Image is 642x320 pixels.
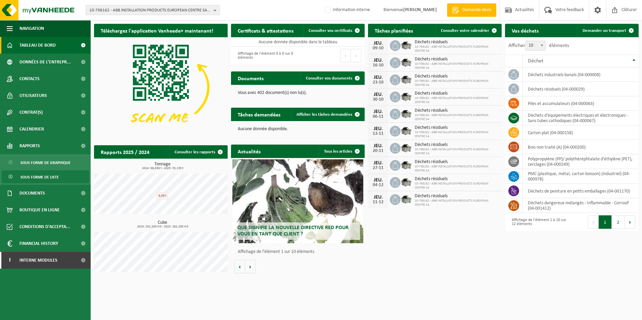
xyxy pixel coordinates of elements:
[323,5,370,15] label: Information interne
[301,71,364,85] a: Consulter vos documents
[19,185,45,202] span: Documents
[371,41,385,46] div: JEU.
[523,125,639,140] td: carton plat (04-000158)
[415,79,498,87] span: 10-798162 - ABB INSTALLATION PRODUCTS EUROPEAN CENTRE SA
[415,159,498,165] span: Déchets résiduels
[415,45,498,53] span: 10-798162 - ABB INSTALLATION PRODUCTS EUROPEAN CENTRE SA
[415,113,498,121] span: 10-798162 - ABB INSTALLATION PRODUCTS EUROPEAN CENTRE SA
[523,169,639,184] td: PMC (plastique, métal, carton boisson) (industriel) (04-000978)
[97,167,228,170] span: 2024: 68,838 t - 2025: 33,130 t
[625,215,635,229] button: Next
[94,24,220,37] h2: Téléchargez l'application Vanheede+ maintenant!
[441,29,489,33] span: Consulter votre calendrier
[415,125,498,130] span: Déchets résiduels
[435,24,501,37] a: Consulter votre calendrier
[340,49,351,62] button: Previous
[415,91,498,96] span: Déchets résiduels
[169,145,227,159] a: Consulter les rapports
[371,200,385,205] div: 11-12
[20,156,71,169] span: Sous forme de graphique
[19,252,57,269] span: Interne modules
[156,192,168,200] div: 6,56 t
[2,170,89,183] a: Sous forme de liste
[371,114,385,119] div: 06-11
[523,82,639,96] td: déchets résiduels (04-000029)
[232,159,363,243] a: Que signifie la nouvelle directive RED pour vous en tant que client ?
[523,198,639,213] td: déchets dangereux mélangés : Inflammable - Corrosif (04-001412)
[231,37,365,47] td: Aucune donnée disponible dans le tableau
[371,46,385,51] div: 09-10
[237,225,349,237] span: Que signifie la nouvelle directive RED pour vous en tant que client ?
[238,127,358,131] p: Aucune donnée disponible.
[415,40,498,45] span: Déchets résiduels
[525,41,546,51] span: 10
[371,195,385,200] div: JEU.
[415,108,498,113] span: Déchets résiduels
[371,160,385,166] div: JEU.
[415,176,498,182] span: Déchets résiduels
[19,235,58,252] span: Financial History
[97,220,228,228] h3: Cube
[415,194,498,199] span: Déchets résiduels
[238,250,361,254] p: Affichage de l'élément 1 sur 10 éléments
[447,3,496,17] a: Demande devis
[523,184,639,198] td: déchets de peinture en petits emballages (04-001170)
[19,87,47,104] span: Utilisateurs
[368,24,420,37] h2: Tâches planifiées
[231,108,287,121] h2: Tâches demandées
[415,142,498,148] span: Déchets résiduels
[523,67,639,82] td: déchets industriels banals (04-000008)
[415,199,498,207] span: 10-798162 - ABB INSTALLATION PRODUCTS EUROPEAN CENTRE SA
[371,80,385,85] div: 23-10
[7,252,13,269] span: I
[94,37,228,138] img: Download de VHEPlus App
[371,149,385,153] div: 20-11
[231,24,300,37] h2: Certificats & attestations
[403,7,437,12] strong: [PERSON_NAME]
[371,143,385,149] div: JEU.
[309,29,352,33] span: Consulter vos certificats
[401,176,412,188] img: WB-5000-GAL-GY-01
[415,182,498,190] span: 10-798162 - ABB INSTALLATION PRODUCTS EUROPEAN CENTRE SA
[19,138,40,154] span: Rapports
[523,111,639,125] td: déchets d'équipements électriques et électroniques - Sans tubes cathodiques (04-000067)
[415,96,498,104] span: 10-798162 - ABB INSTALLATION PRODUCTS EUROPEAN CENTRE SA
[296,112,352,117] span: Afficher les tâches demandées
[577,24,638,37] a: Demander un transport
[401,125,412,136] img: WB-5000-GAL-GY-01
[599,215,612,229] button: 1
[319,145,364,158] a: Tous les articles
[612,215,625,229] button: 2
[415,74,498,79] span: Déchets résiduels
[291,108,364,121] a: Afficher les tâches demandées
[20,171,59,183] span: Sous forme de liste
[523,154,639,169] td: polypropylène (PP)/ polythéréphtalate d'éthylène (PET), cerclages (04-000249)
[97,162,228,170] h3: Tonnage
[371,109,385,114] div: JEU.
[371,75,385,80] div: JEU.
[415,148,498,156] span: 10-798162 - ABB INSTALLATION PRODUCTS EUROPEAN CENTRE SA
[86,5,220,15] button: 10-798162 - ABB INSTALLATION PRODUCTS EUROPEAN CENTRE SA - HOUDENG-GOEGNIES
[401,159,412,170] img: WB-5000-GAL-GY-01
[231,71,270,85] h2: Documents
[19,37,56,54] span: Tableau de bord
[401,73,412,85] img: WB-5000-GAL-GY-01
[371,58,385,63] div: JEU.
[528,58,543,64] span: Déchet
[19,121,44,138] span: Calendrier
[526,41,545,50] span: 10
[19,218,70,235] span: Conditions d'accepta...
[401,108,412,119] img: WB-5000-GAL-GY-01
[415,57,498,62] span: Déchets résiduels
[19,70,40,87] span: Contacts
[415,62,498,70] span: 10-798162 - ABB INSTALLATION PRODUCTS EUROPEAN CENTRE SA
[371,97,385,102] div: 30-10
[401,142,412,153] img: WB-5000-GAL-GY-01
[583,29,626,33] span: Demander un transport
[351,49,361,62] button: Next
[231,145,267,158] h2: Actualités
[234,48,294,63] div: Affichage de l'élément 0 à 0 sur 0 éléments
[505,24,545,37] h2: Vos déchets
[97,225,228,228] span: 2024: 252,200 m3 - 2025: 182,200 m3
[19,202,60,218] span: Boutique en ligne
